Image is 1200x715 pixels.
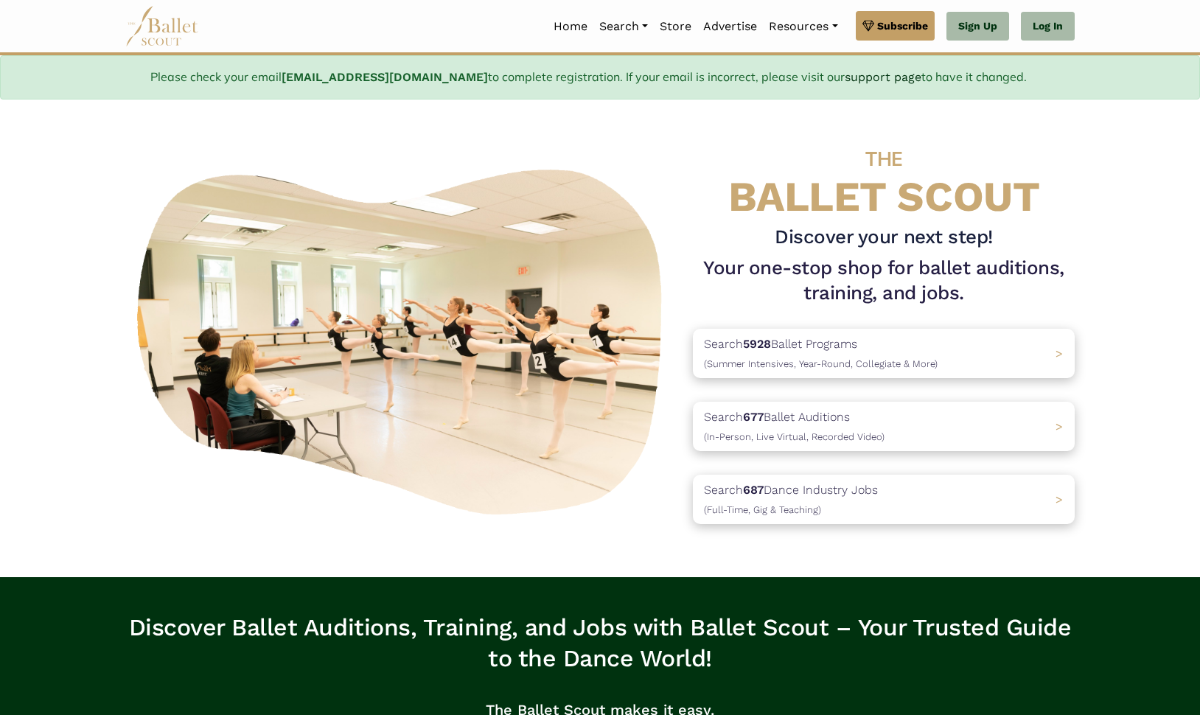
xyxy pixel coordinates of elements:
h3: Discover your next step! [693,225,1075,250]
a: Resources [763,11,843,42]
a: Sign Up [946,12,1009,41]
a: support page [845,70,921,84]
span: Subscribe [877,18,928,34]
a: Search5928Ballet Programs(Summer Intensives, Year-Round, Collegiate & More)> [693,329,1075,378]
a: Home [548,11,593,42]
a: Log In [1021,12,1075,41]
p: Search Dance Industry Jobs [704,481,878,518]
span: (In-Person, Live Virtual, Recorded Video) [704,431,885,442]
h3: Discover Ballet Auditions, Training, and Jobs with Ballet Scout – Your Trusted Guide to the Dance... [125,613,1075,674]
p: Search Ballet Auditions [704,408,885,445]
a: Search [593,11,654,42]
img: gem.svg [862,18,874,34]
span: > [1056,346,1063,360]
p: Search Ballet Programs [704,335,938,372]
b: [EMAIL_ADDRESS][DOMAIN_NAME] [282,70,488,84]
span: THE [865,147,902,171]
b: 677 [743,410,764,424]
a: Advertise [697,11,763,42]
span: (Summer Intensives, Year-Round, Collegiate & More) [704,358,938,369]
span: (Full-Time, Gig & Teaching) [704,504,821,515]
span: > [1056,419,1063,433]
h4: BALLET SCOUT [693,129,1075,219]
a: Subscribe [856,11,935,41]
img: A group of ballerinas talking to each other in a ballet studio [125,153,681,524]
b: 687 [743,483,764,497]
h1: Your one-stop shop for ballet auditions, training, and jobs. [693,256,1075,306]
b: 5928 [743,337,771,351]
span: > [1056,492,1063,506]
a: Store [654,11,697,42]
a: Search687Dance Industry Jobs(Full-Time, Gig & Teaching) > [693,475,1075,524]
a: Search677Ballet Auditions(In-Person, Live Virtual, Recorded Video) > [693,402,1075,451]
